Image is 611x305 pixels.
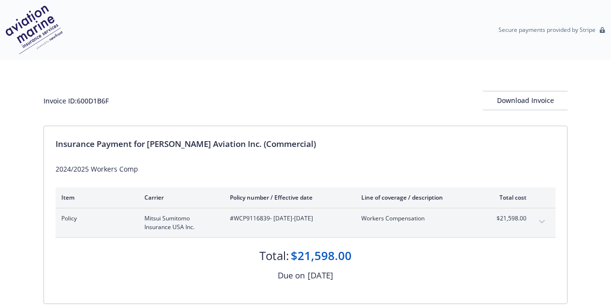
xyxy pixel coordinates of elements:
div: PolicyMitsui Sumitomo Insurance USA Inc.#WCP9116839- [DATE]-[DATE]Workers Compensation$21,598.00e... [56,208,555,237]
button: Download Invoice [483,91,568,110]
span: $21,598.00 [490,214,526,223]
div: Line of coverage / description [361,193,475,202]
span: Workers Compensation [361,214,475,223]
span: #WCP9116839 - [DATE]-[DATE] [230,214,346,223]
div: Total cost [490,193,526,202]
button: expand content [534,214,550,230]
div: [DATE] [308,269,333,282]
div: Policy number / Effective date [230,193,346,202]
span: Policy [61,214,129,223]
div: Due on [278,269,305,282]
p: Secure payments provided by Stripe [498,26,596,34]
span: Mitsui Sumitomo Insurance USA Inc. [144,214,214,232]
div: Total: [259,247,289,264]
div: 2024/2025 Workers Comp [56,164,555,174]
div: Insurance Payment for [PERSON_NAME] Aviation Inc. (Commercial) [56,138,555,150]
div: Invoice ID: 600D1B6F [43,96,109,106]
div: Carrier [144,193,214,202]
div: $21,598.00 [291,247,352,264]
div: Item [61,193,129,202]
